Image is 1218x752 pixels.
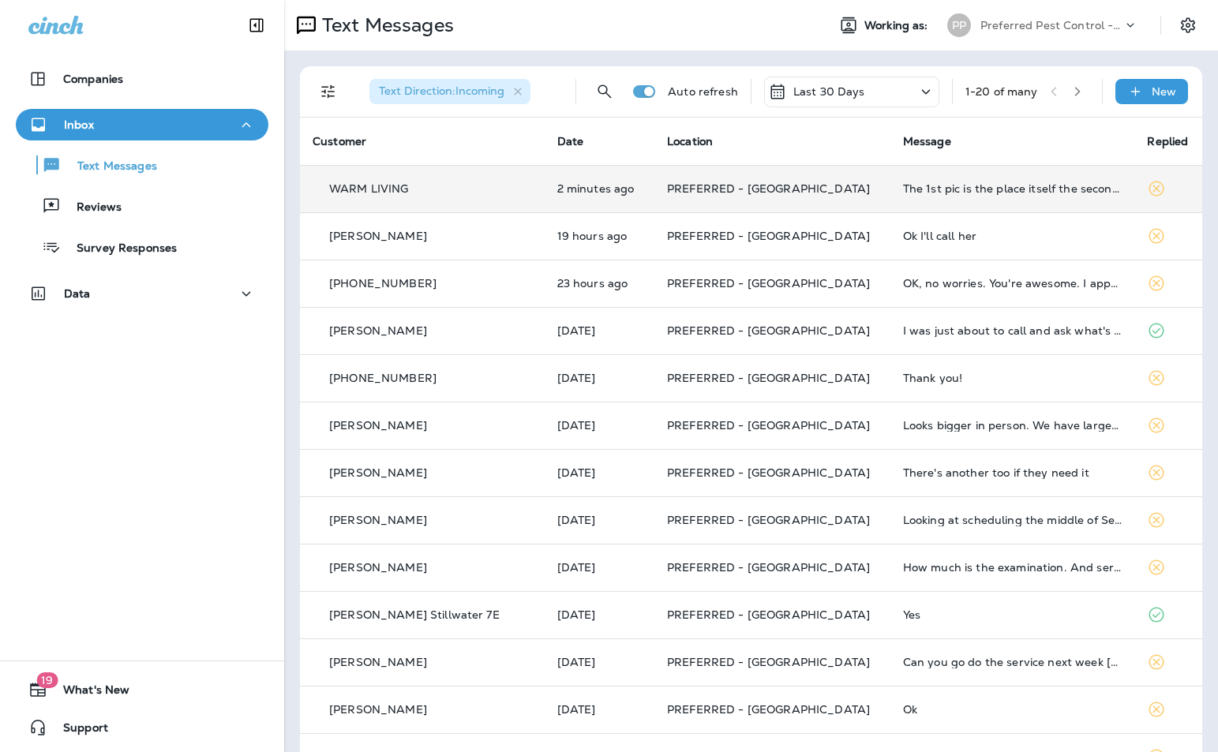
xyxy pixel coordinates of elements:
button: Collapse Sidebar [234,9,279,41]
div: OK, no worries. You're awesome. I appreciate it. [903,277,1122,290]
div: Yes [903,608,1122,621]
div: I was just about to call and ask what's his number this work order doesn't have his number on there [903,324,1122,337]
p: [PERSON_NAME] [329,230,427,242]
button: Inbox [16,109,268,140]
p: [PERSON_NAME] [329,324,427,337]
p: Text Messages [316,13,454,37]
span: Support [47,721,108,740]
p: Aug 20, 2025 08:54 AM [557,419,642,432]
button: Survey Responses [16,230,268,264]
button: Companies [16,63,268,95]
div: Looks bigger in person. We have larger than normal brick on our house so hard to tell in pic. [903,419,1122,432]
p: Inbox [64,118,94,131]
p: Aug 12, 2025 04:49 PM [557,514,642,526]
button: Filters [313,76,344,107]
p: Auto refresh [668,85,738,98]
p: [PERSON_NAME] [329,466,427,479]
p: Aug 8, 2025 10:28 AM [557,656,642,668]
p: Aug 25, 2025 09:40 AM [557,324,642,337]
button: Reviews [16,189,268,223]
div: Text Direction:Incoming [369,79,530,104]
div: Ok [903,703,1122,716]
span: PREFERRED - [GEOGRAPHIC_DATA] [667,324,870,338]
div: PP [947,13,971,37]
button: Search Messages [589,76,620,107]
span: Customer [313,134,366,148]
span: Date [557,134,584,148]
p: Aug 27, 2025 09:34 AM [557,277,642,290]
p: [PERSON_NAME] [329,561,427,574]
p: [PHONE_NUMBER] [329,372,437,384]
p: Aug 8, 2025 07:26 PM [557,561,642,574]
p: Aug 8, 2025 10:06 AM [557,703,642,716]
span: PREFERRED - [GEOGRAPHIC_DATA] [667,513,870,527]
p: WARM LIVING [329,182,409,195]
p: Data [64,287,91,300]
div: Thank you! [903,372,1122,384]
span: Message [903,134,951,148]
span: PREFERRED - [GEOGRAPHIC_DATA] [667,418,870,432]
span: PREFERRED - [GEOGRAPHIC_DATA] [667,466,870,480]
span: PREFERRED - [GEOGRAPHIC_DATA] [667,702,870,716]
div: Can you go do the service next week on Tuesday in need the treatment inside too. [903,656,1122,668]
p: Aug 25, 2025 09:32 AM [557,372,642,384]
p: Aug 20, 2025 08:41 AM [557,466,642,479]
button: Settings [1174,11,1202,39]
div: The 1st pic is the place itself the second is what I cleaned with a paper towel [903,182,1122,195]
span: Working as: [864,19,931,32]
span: Replied [1147,134,1188,148]
p: [PERSON_NAME] Stillwater 7E [329,608,500,621]
p: Companies [63,73,123,85]
div: There's another too if they need it [903,466,1122,479]
p: Survey Responses [61,241,177,256]
span: PREFERRED - [GEOGRAPHIC_DATA] [667,371,870,385]
span: PREFERRED - [GEOGRAPHIC_DATA] [667,560,870,574]
span: PREFERRED - [GEOGRAPHIC_DATA] [667,655,870,669]
span: 19 [36,672,58,688]
p: Last 30 Days [793,85,865,98]
p: [PERSON_NAME] [329,656,427,668]
p: Aug 27, 2025 01:55 PM [557,230,642,242]
span: PREFERRED - [GEOGRAPHIC_DATA] [667,181,870,196]
div: 1 - 20 of many [965,85,1038,98]
button: Support [16,712,268,743]
p: [PERSON_NAME] [329,419,427,432]
span: Text Direction : Incoming [379,84,504,98]
p: Aug 28, 2025 09:29 AM [557,182,642,195]
span: PREFERRED - [GEOGRAPHIC_DATA] [667,229,870,243]
span: PREFERRED - [GEOGRAPHIC_DATA] [667,276,870,290]
div: How much is the examination. And service [903,561,1122,574]
button: 19What's New [16,674,268,705]
button: Data [16,278,268,309]
p: Aug 8, 2025 01:03 PM [557,608,642,621]
p: [PERSON_NAME] [329,703,427,716]
p: Text Messages [62,159,157,174]
p: Reviews [61,200,122,215]
button: Text Messages [16,148,268,181]
div: Looking at scheduling the middle of September. [903,514,1122,526]
p: [PHONE_NUMBER] [329,277,437,290]
span: PREFERRED - [GEOGRAPHIC_DATA] [667,608,870,622]
span: What's New [47,683,129,702]
p: [PERSON_NAME] [329,514,427,526]
p: Preferred Pest Control - Palmetto [980,19,1122,32]
p: New [1152,85,1176,98]
div: Ok I'll call her [903,230,1122,242]
span: Location [667,134,713,148]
